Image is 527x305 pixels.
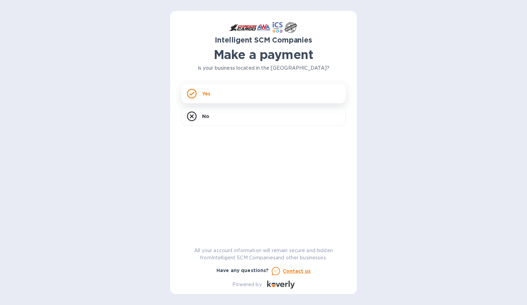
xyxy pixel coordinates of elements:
p: All your account information will remain secure and hidden from Intelligent SCM Companies and oth... [181,247,346,261]
u: Contact us [283,268,311,274]
b: Intelligent SCM Companies [215,36,312,44]
p: Powered by [232,281,261,288]
h1: Make a payment [181,47,346,62]
b: Have any questions? [216,268,269,273]
p: Is your business located in the [GEOGRAPHIC_DATA]? [181,64,346,72]
p: Yes [202,90,210,97]
p: No [202,113,209,120]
